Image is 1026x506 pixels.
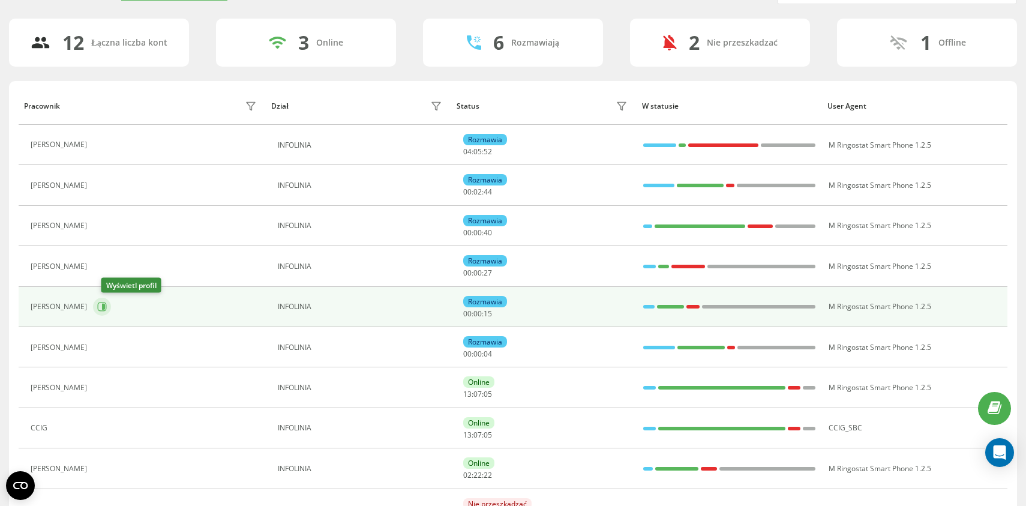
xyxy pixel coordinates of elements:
span: M Ringostat Smart Phone 1.2.5 [829,140,931,150]
div: INFOLINIA [278,465,445,473]
span: M Ringostat Smart Phone 1.2.5 [829,463,931,474]
span: 00 [463,309,472,319]
span: M Ringostat Smart Phone 1.2.5 [829,180,931,190]
span: 00 [463,187,472,197]
span: 27 [484,268,492,278]
div: : : [463,390,492,399]
div: [PERSON_NAME] [31,221,90,230]
span: 04 [463,146,472,157]
div: 6 [493,31,504,54]
span: 40 [484,227,492,238]
div: Dział [271,102,288,110]
div: User Agent [827,102,1001,110]
div: INFOLINIA [278,424,445,432]
div: W statusie [642,102,816,110]
span: 05 [484,389,492,399]
div: 2 [689,31,700,54]
span: 00 [473,227,482,238]
div: Rozmawia [463,336,507,348]
div: : : [463,229,492,237]
div: INFOLINIA [278,384,445,392]
div: Status [457,102,479,110]
div: Rozmawia [463,296,507,307]
div: Łączna liczba kont [91,38,167,48]
span: M Ringostat Smart Phone 1.2.5 [829,342,931,352]
div: : : [463,148,492,156]
div: [PERSON_NAME] [31,343,90,352]
div: 1 [920,31,931,54]
div: Rozmawia [463,215,507,226]
div: Wyświetl profil [101,278,161,293]
span: 00 [473,268,482,278]
button: Open CMP widget [6,471,35,500]
span: 07 [473,430,482,440]
span: 13 [463,389,472,399]
span: 00 [473,309,482,319]
div: Pracownik [24,102,60,110]
span: M Ringostat Smart Phone 1.2.5 [829,261,931,271]
div: Rozmawiają [511,38,559,48]
div: Online [463,417,494,429]
div: [PERSON_NAME] [31,384,90,392]
span: 44 [484,187,492,197]
div: Open Intercom Messenger [985,438,1014,467]
span: 02 [473,187,482,197]
div: 12 [62,31,84,54]
span: 22 [473,470,482,480]
div: Online [316,38,343,48]
div: Rozmawia [463,134,507,145]
div: [PERSON_NAME] [31,140,90,149]
div: INFOLINIA [278,141,445,149]
span: 00 [473,349,482,359]
div: : : [463,310,492,318]
div: [PERSON_NAME] [31,465,90,473]
div: Online [463,457,494,469]
div: Online [463,376,494,388]
div: 3 [298,31,309,54]
span: M Ringostat Smart Phone 1.2.5 [829,382,931,393]
div: : : [463,471,492,480]
div: INFOLINIA [278,262,445,271]
span: M Ringostat Smart Phone 1.2.5 [829,220,931,230]
div: [PERSON_NAME] [31,303,90,311]
span: 00 [463,268,472,278]
div: : : [463,431,492,439]
div: Rozmawia [463,174,507,185]
div: INFOLINIA [278,181,445,190]
div: [PERSON_NAME] [31,181,90,190]
div: Nie przeszkadzać [707,38,778,48]
div: Rozmawia [463,255,507,267]
div: [PERSON_NAME] [31,262,90,271]
span: 00 [463,227,472,238]
span: 05 [473,146,482,157]
span: 22 [484,470,492,480]
span: 00 [463,349,472,359]
div: CCIG [31,424,50,432]
span: CCIG_SBC [829,423,862,433]
span: M Ringostat Smart Phone 1.2.5 [829,301,931,312]
span: 52 [484,146,492,157]
span: 02 [463,470,472,480]
div: : : [463,269,492,277]
span: 13 [463,430,472,440]
span: 15 [484,309,492,319]
span: 04 [484,349,492,359]
div: INFOLINIA [278,221,445,230]
div: : : [463,350,492,358]
div: INFOLINIA [278,303,445,311]
span: 07 [473,389,482,399]
div: Offline [938,38,966,48]
div: : : [463,188,492,196]
span: 05 [484,430,492,440]
div: INFOLINIA [278,343,445,352]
